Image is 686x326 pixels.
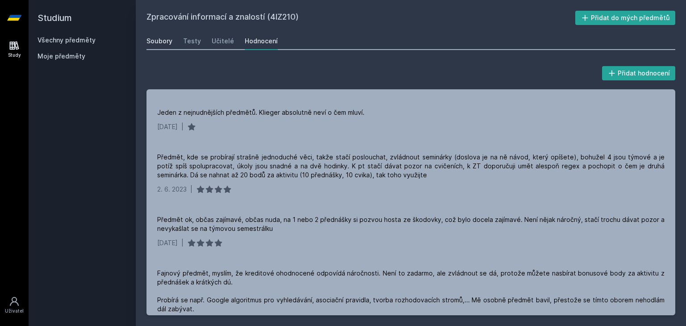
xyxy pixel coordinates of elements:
[157,238,178,247] div: [DATE]
[157,122,178,131] div: [DATE]
[190,185,192,194] div: |
[8,52,21,59] div: Study
[157,185,187,194] div: 2. 6. 2023
[2,292,27,319] a: Uživatel
[602,66,676,80] button: Přidat hodnocení
[181,122,184,131] div: |
[38,52,85,61] span: Moje předměty
[38,36,96,44] a: Všechny předměty
[146,32,172,50] a: Soubory
[212,37,234,46] div: Učitelé
[146,11,575,25] h2: Zpracování informací a znalostí (4IZ210)
[575,11,676,25] button: Přidat do mých předmětů
[183,37,201,46] div: Testy
[245,37,278,46] div: Hodnocení
[157,215,665,233] div: Předmět ok, občas zajímavé, občas nuda, na 1 nebo 2 přednášky si pozvou hosta ze škodovky, což by...
[245,32,278,50] a: Hodnocení
[181,238,184,247] div: |
[157,153,665,180] div: Předmět, kde se probírají strašně jednoduché věci, takže stačí poslouchat, zvládnout seminárky (d...
[5,308,24,314] div: Uživatel
[212,32,234,50] a: Učitelé
[2,36,27,63] a: Study
[146,37,172,46] div: Soubory
[183,32,201,50] a: Testy
[157,108,364,117] div: Jeden z nejnudnějších předmětů. Klieger absolutně neví o čem mluví.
